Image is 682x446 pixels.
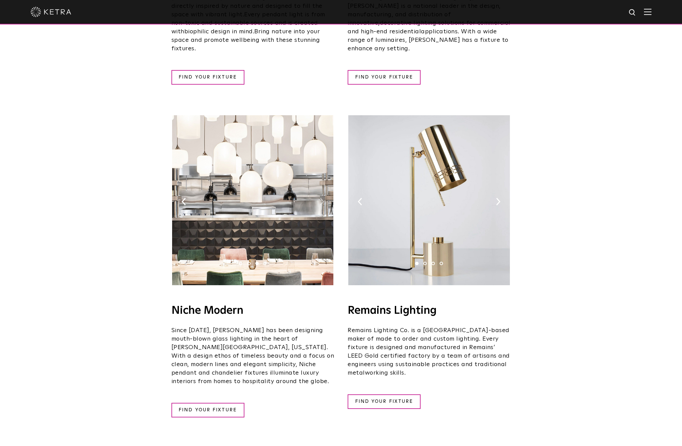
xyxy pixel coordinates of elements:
[348,70,421,85] a: FIND YOUR FIXTURE
[348,29,509,52] span: applications. With a wide range of luminaires, [PERSON_NAME] has a fixture to enhance any setting.
[348,20,511,35] span: decorative lighting solutions for commercial and high-end residential
[348,305,511,316] h4: Remains Lighting​
[172,115,333,285] img: Niche-Oplaline-Table-At-Crate-1400.jpg
[31,7,71,17] img: ketra-logo-2019-white
[320,198,324,205] img: arrow-right-black.svg
[348,326,511,377] p: Remains Lighting Co. is a [GEOGRAPHIC_DATA]-based maker of made to order and custom lighting. Eve...
[171,326,334,386] p: Since [DATE], [PERSON_NAME] has been designing mouth-blown glass lighting in the heart of [PERSON...
[348,394,421,409] a: FIND YOUR FIXTURE
[182,198,186,205] img: arrow-left-black.svg
[628,8,637,17] img: search icon
[348,3,501,26] span: is a national leader in the design, manufacturing, and distribution of innovative,
[171,305,334,316] h4: Niche Modern
[358,198,362,205] img: arrow-left-black.svg
[171,12,325,35] span: Every pendant light is from non-toxic and sustainable sources and is created with
[171,70,244,85] a: FIND YOUR FIXTURE
[171,403,244,417] a: FIND YOUR FIXTURE
[171,29,320,52] span: Bring nature into your space and promote wellbeing with these stunning fixtures.
[348,115,510,285] img: cantablelightketrareadyremainslightingco%5B63%5D-1.jpg
[644,8,651,15] img: Hamburger%20Nav.svg
[496,198,500,205] img: arrow-right-black.svg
